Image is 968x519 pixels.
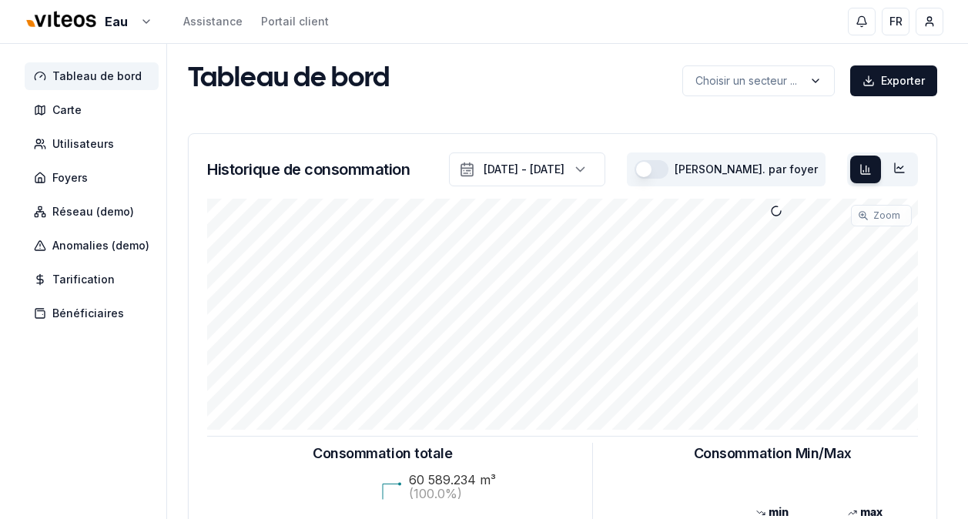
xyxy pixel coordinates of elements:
span: Bénéficiaires [52,306,124,321]
span: Eau [105,12,128,31]
text: 60 589.234 m³ [409,472,496,487]
a: Anomalies (demo) [25,232,165,259]
a: Utilisateurs [25,130,165,158]
span: FR [889,14,903,29]
span: Anomalies (demo) [52,238,149,253]
h3: Consommation Min/Max [694,443,852,464]
button: Eau [25,5,152,39]
span: Zoom [873,209,900,222]
span: Tableau de bord [52,69,142,84]
p: Choisir un secteur ... [695,73,797,89]
a: Assistance [183,14,243,29]
a: Réseau (demo) [25,198,165,226]
h3: Consommation totale [313,443,452,464]
h1: Tableau de bord [188,64,390,95]
span: Utilisateurs [52,136,114,152]
button: [DATE] - [DATE] [449,152,605,186]
text: (100.0%) [409,486,462,501]
a: Portail client [261,14,329,29]
div: [DATE] - [DATE] [484,162,564,177]
h3: Historique de consommation [207,159,410,180]
img: Viteos - Eau Logo [25,2,99,39]
a: Carte [25,96,165,124]
button: label [682,65,835,96]
span: Tarification [52,272,115,287]
a: Tarification [25,266,165,293]
button: Exporter [850,65,937,96]
a: Tableau de bord [25,62,165,90]
span: Foyers [52,170,88,186]
a: Bénéficiaires [25,300,165,327]
span: Carte [52,102,82,118]
a: Foyers [25,164,165,192]
button: FR [882,8,909,35]
span: Réseau (demo) [52,204,134,219]
label: [PERSON_NAME]. par foyer [675,164,818,175]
